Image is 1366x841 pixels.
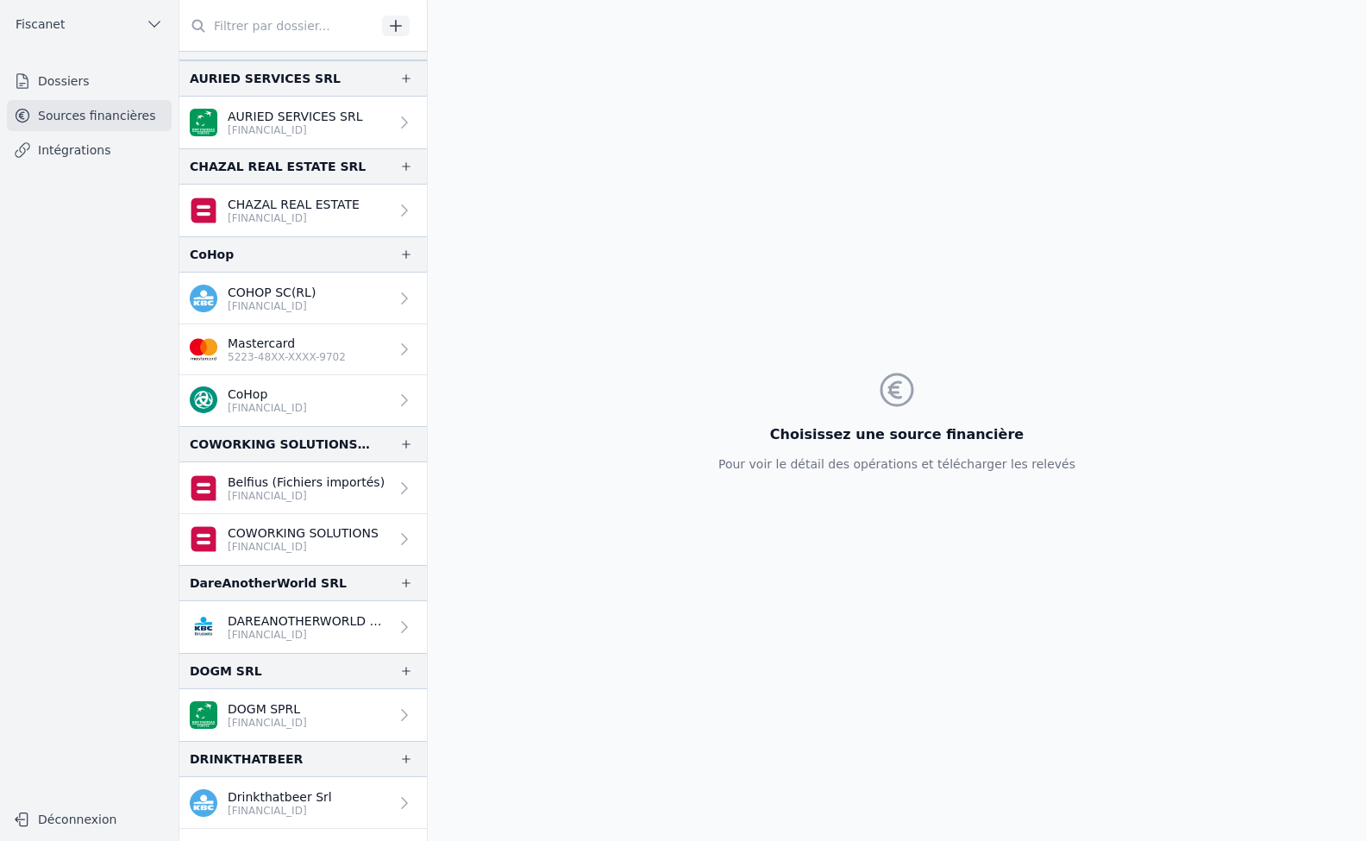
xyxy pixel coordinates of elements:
[190,197,217,224] img: belfius.png
[190,109,217,136] img: BNP_BE_BUSINESS_GEBABEBB.png
[190,573,347,593] div: DareAnotherWorld SRL
[228,489,385,503] p: [FINANCIAL_ID]
[228,788,332,806] p: Drinkthatbeer Srl
[190,789,217,817] img: kbc.png
[7,806,172,833] button: Déconnexion
[190,156,366,177] div: CHAZAL REAL ESTATE SRL
[228,196,360,213] p: CHAZAL REAL ESTATE
[190,244,234,265] div: CoHop
[228,524,379,542] p: COWORKING SOLUTIONS
[228,350,346,364] p: 5223-48XX-XXXX-9702
[228,108,363,125] p: AURIED SERVICES SRL
[7,135,172,166] a: Intégrations
[190,749,303,769] div: DRINKTHATBEER
[190,68,341,89] div: AURIED SERVICES SRL
[228,612,389,630] p: DAREANOTHERWORLD SRL
[179,10,376,41] input: Filtrer par dossier...
[179,97,427,148] a: AURIED SERVICES SRL [FINANCIAL_ID]
[16,16,65,33] span: Fiscanet
[179,185,427,236] a: CHAZAL REAL ESTATE [FINANCIAL_ID]
[7,66,172,97] a: Dossiers
[228,123,363,137] p: [FINANCIAL_ID]
[190,474,217,502] img: belfius.png
[190,661,262,681] div: DOGM SRL
[718,455,1075,473] p: Pour voir le détail des opérations et télécharger les relevés
[228,401,307,415] p: [FINANCIAL_ID]
[228,804,332,818] p: [FINANCIAL_ID]
[228,284,316,301] p: COHOP SC(RL)
[190,434,372,455] div: COWORKING SOLUTIONS SRL
[190,285,217,312] img: kbc.png
[718,424,1075,445] h3: Choisissez une source financière
[190,613,217,641] img: KBC_BRUSSELS_KREDBEBB.png
[228,474,385,491] p: Belfius (Fichiers importés)
[190,525,217,553] img: belfius.png
[179,689,427,741] a: DOGM SPRL [FINANCIAL_ID]
[179,375,427,426] a: CoHop [FINANCIAL_ID]
[179,601,427,653] a: DAREANOTHERWORLD SRL [FINANCIAL_ID]
[179,514,427,565] a: COWORKING SOLUTIONS [FINANCIAL_ID]
[228,716,307,730] p: [FINANCIAL_ID]
[179,777,427,829] a: Drinkthatbeer Srl [FINANCIAL_ID]
[228,386,307,403] p: CoHop
[7,100,172,131] a: Sources financières
[228,628,389,642] p: [FINANCIAL_ID]
[228,540,379,554] p: [FINANCIAL_ID]
[228,211,360,225] p: [FINANCIAL_ID]
[7,10,172,38] button: Fiscanet
[179,273,427,324] a: COHOP SC(RL) [FINANCIAL_ID]
[228,299,316,313] p: [FINANCIAL_ID]
[228,700,307,718] p: DOGM SPRL
[228,335,346,352] p: Mastercard
[190,336,217,363] img: imageedit_2_6530439554.png
[179,462,427,514] a: Belfius (Fichiers importés) [FINANCIAL_ID]
[179,324,427,375] a: Mastercard 5223-48XX-XXXX-9702
[190,386,217,414] img: triodosbank.png
[190,701,217,729] img: BNP_BE_BUSINESS_GEBABEBB.png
